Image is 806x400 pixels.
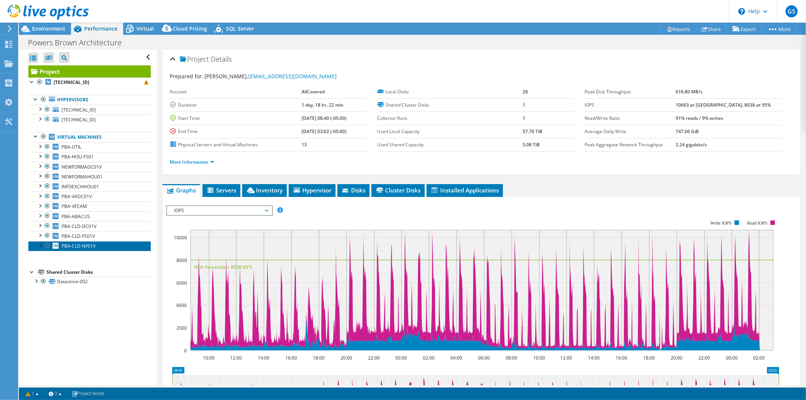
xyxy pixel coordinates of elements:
span: [PERSON_NAME], [205,73,337,80]
span: PBA-HOU-FS01 [62,153,94,160]
a: INFOEXCHHOU01 [28,181,151,191]
span: Project [180,56,209,63]
text: 12:00 [230,355,242,361]
a: [TECHNICAL_ID] [28,115,151,124]
span: GS [786,5,798,17]
b: AllCovered [302,88,325,95]
text: 10:00 [203,355,215,361]
label: IOPS [585,101,676,109]
span: PBA-CLD-DC01V [62,223,96,229]
a: Share [696,23,727,35]
a: Project Notes [67,389,110,398]
a: Virtual Machines [28,132,151,142]
b: 10663 at [GEOGRAPHIC_DATA], 8038 at 95% [676,102,771,108]
a: More [761,23,797,35]
a: 2 [43,389,67,398]
span: Environment [32,25,65,32]
b: [DATE] 08:40 (-05:00) [302,115,347,121]
label: Used Local Capacity [377,128,523,135]
b: 2.24 gigabits/s [676,141,707,148]
a: [EMAIL_ADDRESS][DOMAIN_NAME] [249,73,337,80]
span: NEWFORMAHOU01 [62,174,103,180]
div: Shared Cluster Disks [46,268,151,277]
a: [TECHNICAL_ID] [28,78,151,87]
span: PBA-CLD-NF01V [62,243,96,249]
text: 16:00 [616,355,627,361]
a: PBA-HOU-FS01 [28,152,151,162]
span: Performance [84,25,118,32]
text: 02:00 [753,355,765,361]
span: Disks [341,186,366,194]
text: 00:00 [726,355,738,361]
label: End Time [170,128,302,135]
a: PBA-CLD-NF01V [28,241,151,251]
a: Reports [660,23,696,35]
b: 1 day, 18 hr, 22 min [302,102,343,108]
text: 22:00 [368,355,380,361]
span: Graphs [166,186,196,194]
a: More Information [170,159,214,165]
text: 95th Percentile = 8038 IOPS [194,264,252,270]
label: Used Shared Capacity [377,141,523,149]
label: Local Disks [377,88,523,96]
b: 91% reads / 9% writes [676,115,723,121]
text: 02:00 [423,355,435,361]
b: 5.08 TiB [523,141,540,148]
label: Prepared for: [170,73,204,80]
label: Collector Runs [377,115,523,122]
label: Peak Aggregate Network Throughput [585,141,676,149]
span: [TECHNICAL_ID] [62,116,96,123]
span: Hypervisor [292,186,332,194]
text: 14:00 [258,355,269,361]
a: Hypervisors [28,95,151,105]
text: 10:00 [533,355,545,361]
b: 13 [302,141,307,148]
label: Start Time [170,115,302,122]
label: Read/Write Ratio [585,115,676,122]
b: 1 [523,115,525,121]
span: IOPS [171,206,268,215]
span: PBA-VADC01V [62,193,92,200]
text: 22:00 [698,355,710,361]
a: Datastore-002 [28,277,151,287]
text: 0 [184,347,187,354]
text: 16:00 [285,355,297,361]
a: PBA-CLD-DC01V [28,221,151,231]
text: 8000 [176,257,187,264]
b: 28 [523,88,528,95]
span: PBA-ABACUS [62,213,90,220]
text: 20:00 [340,355,352,361]
text: 08:00 [506,355,517,361]
a: NEWFORMADC01V [28,162,151,172]
span: Cloud Pricing [173,25,207,32]
span: Servers [206,186,237,194]
text: 4000 [176,302,187,309]
label: Physical Servers and Virtual Machines [170,141,302,149]
a: Export [727,23,762,35]
b: 616.80 MB/s [676,88,702,95]
a: PBA-CLD-FS01V [28,231,151,241]
b: [TECHNICAL_ID] [54,79,89,85]
span: INFOEXCHHOU01 [62,183,99,190]
b: 1 [523,102,525,108]
a: PBA-VEEAM [28,202,151,211]
a: Project [28,65,151,78]
text: Read IOPS [747,220,767,226]
text: 18:00 [313,355,325,361]
b: [DATE] 03:02 (-05:00) [302,128,347,135]
text: 14:00 [588,355,600,361]
span: Cluster Disks [375,186,421,194]
span: NEWFORMADC01V [62,164,102,170]
text: 18:00 [643,355,655,361]
span: Installed Applications [430,186,499,194]
a: PBA-UTIL [28,142,151,152]
b: 747.06 GiB [676,128,699,135]
text: 20:00 [671,355,682,361]
span: Details [211,54,232,64]
span: PBA-VEEAM [62,203,87,209]
text: 12:00 [560,355,572,361]
h1: Powers Brown Architecture [25,39,133,47]
a: [TECHNICAL_ID] [28,105,151,115]
span: Virtual [136,25,154,32]
a: 1 [20,389,44,398]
